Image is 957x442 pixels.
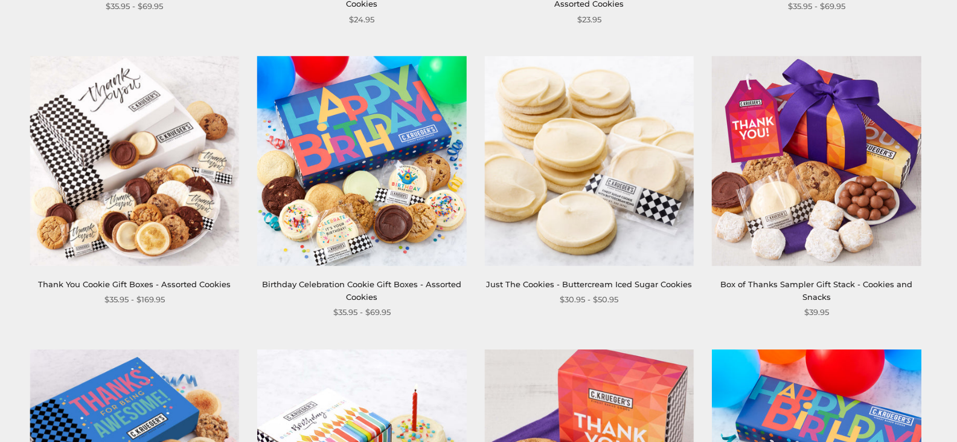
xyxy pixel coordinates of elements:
img: Box of Thanks Sampler Gift Stack - Cookies and Snacks [712,56,921,265]
span: $30.95 - $50.95 [560,293,618,306]
span: $35.95 - $69.95 [333,306,391,319]
iframe: Sign Up via Text for Offers [10,396,125,432]
img: Just The Cookies - Buttercream Iced Sugar Cookies [485,56,694,265]
img: Thank You Cookie Gift Boxes - Assorted Cookies [30,56,239,265]
span: $35.95 - $169.95 [104,293,165,306]
a: Just The Cookies - Buttercream Iced Sugar Cookies [486,279,692,289]
a: Box of Thanks Sampler Gift Stack - Cookies and Snacks [720,279,912,302]
span: $23.95 [577,13,601,26]
a: Birthday Celebration Cookie Gift Boxes - Assorted Cookies [262,279,461,302]
span: $24.95 [349,13,374,26]
a: Thank You Cookie Gift Boxes - Assorted Cookies [38,279,231,289]
img: Birthday Celebration Cookie Gift Boxes - Assorted Cookies [257,56,466,265]
span: $39.95 [804,306,829,319]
